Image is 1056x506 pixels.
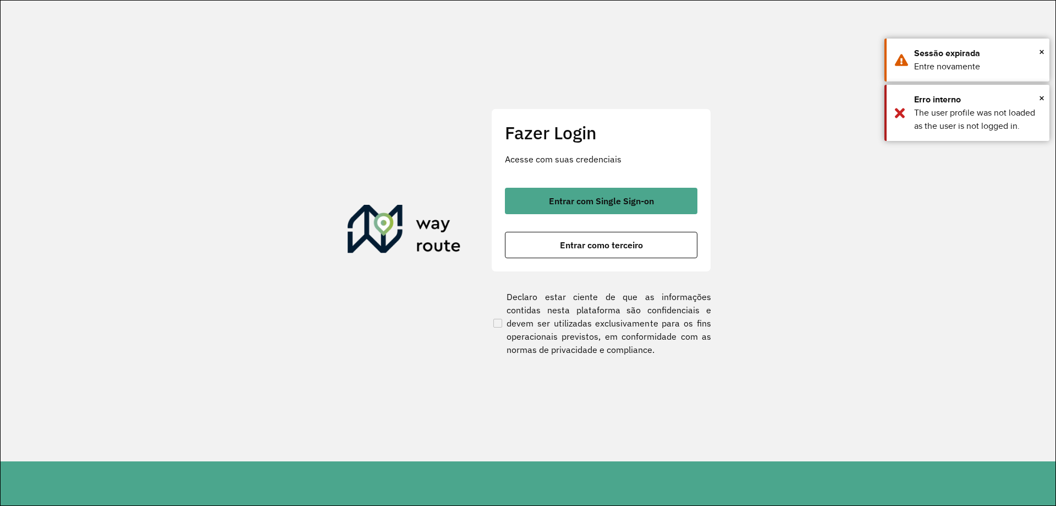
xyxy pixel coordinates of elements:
span: × [1039,43,1044,60]
span: Entrar com Single Sign-on [549,197,654,205]
button: Close [1039,90,1044,106]
p: Acesse com suas credenciais [505,153,697,166]
div: The user profile was not loaded as the user is not logged in. [914,106,1041,133]
button: Close [1039,43,1044,60]
div: Erro interno [914,93,1041,106]
div: Entre novamente [914,60,1041,73]
label: Declaro estar ciente de que as informações contidas nesta plataforma são confidenciais e devem se... [491,290,711,356]
span: × [1039,90,1044,106]
img: Roteirizador AmbevTech [348,205,461,258]
h2: Fazer Login [505,122,697,143]
div: Sessão expirada [914,47,1041,60]
span: Entrar como terceiro [560,241,643,249]
button: button [505,188,697,214]
button: button [505,232,697,258]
